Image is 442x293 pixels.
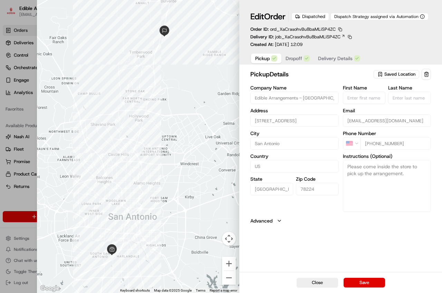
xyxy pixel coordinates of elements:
span: Pickup [255,55,270,62]
span: API Documentation [65,100,111,107]
img: 1736555255976-a54dd68f-1ca7-489b-9aae-adbdc363a1c4 [7,66,19,78]
input: Enter first name [343,92,386,104]
label: Company Name [250,85,338,90]
div: Delivery ID: [250,34,353,40]
label: Address [250,108,338,113]
a: Powered byPylon [49,117,84,122]
a: job_XaCrasohvBu8baMLiSP4ZC [275,34,345,40]
span: Delivery Details [318,55,353,62]
label: Email [343,108,431,113]
a: Report a map error [210,289,237,292]
label: State [250,177,293,181]
label: First Name [343,85,386,90]
input: Enter city [250,137,338,150]
button: Keyboard shortcuts [120,288,150,293]
div: Start new chat [23,66,113,73]
button: Close [297,278,338,287]
p: Welcome 👋 [7,28,126,39]
input: Enter zip code [296,183,339,195]
input: Enter country [250,160,338,172]
div: Dispatched [291,12,329,21]
input: Enter email [343,114,431,127]
div: We're available if you need us! [23,73,87,78]
label: Instructions (Optional) [343,154,431,159]
div: 📗 [7,101,12,106]
p: Created At: [250,41,302,48]
span: Pylon [69,117,84,122]
span: Map data ©2025 Google [154,289,192,292]
input: Enter state [250,183,293,195]
span: ord_XaCrasohvBu8baMLiSP4ZC [270,26,336,32]
a: Terms (opens in new tab) [196,289,205,292]
img: Google [39,284,61,293]
input: 2535 SW Military Dr Suite 105, San Antonio, TX 78224, USA [250,114,338,127]
h2: pickup Details [250,69,372,79]
span: Order [264,11,286,22]
span: Knowledge Base [14,100,53,107]
img: Nash [7,7,21,21]
label: Advanced [250,217,272,224]
button: Dispatch Strategy assigned via Automation [330,13,429,20]
span: Saved Location [384,71,415,77]
button: Advanced [250,217,431,224]
input: Enter company name [250,92,338,104]
label: Zip Code [296,177,339,181]
label: Phone Number [343,131,431,136]
span: [DATE] 12:09 [275,41,302,47]
a: 📗Knowledge Base [4,97,56,110]
span: Dropoff [286,55,302,62]
input: Enter last name [388,92,431,104]
span: job_XaCrasohvBu8baMLiSP4ZC [275,34,340,40]
button: Map camera controls [222,232,236,246]
button: Start new chat [117,68,126,76]
a: 💻API Documentation [56,97,114,110]
label: City [250,131,338,136]
span: Dispatch Strategy assigned via Automation [334,14,419,19]
button: Save [344,278,385,287]
input: Got a question? Start typing here... [18,45,124,52]
div: 💻 [58,101,64,106]
p: Order ID: [250,26,336,32]
input: Enter phone number [361,137,431,150]
textarea: Please come inside the store to pick up the arrangement. [343,160,431,212]
label: Last Name [388,85,431,90]
label: Country [250,154,338,159]
button: Zoom in [222,257,236,271]
button: Saved Location [374,69,420,79]
a: Open this area in Google Maps (opens a new window) [39,284,61,293]
button: Zoom out [222,271,236,285]
h1: Edit [250,11,286,22]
